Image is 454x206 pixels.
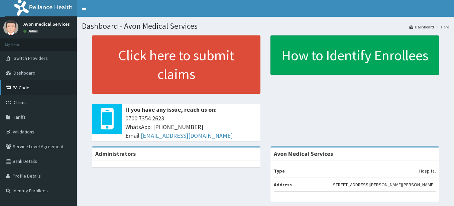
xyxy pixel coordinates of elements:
a: Online [23,29,39,33]
p: Avon medical Services [23,22,70,26]
b: Administrators [95,150,136,158]
a: Click here to submit claims [92,35,260,94]
span: 0700 7354 2623 WhatsApp: [PHONE_NUMBER] Email: [125,114,257,140]
span: Tariffs [14,114,26,120]
span: Dashboard [14,70,35,76]
span: Claims [14,99,27,105]
b: If you have any issue, reach us on: [125,106,217,113]
b: Address [274,182,292,188]
img: User Image [3,20,18,35]
b: Type [274,168,285,174]
strong: Avon Medical Services [274,150,333,158]
a: [EMAIL_ADDRESS][DOMAIN_NAME] [141,132,233,139]
p: [STREET_ADDRESS][PERSON_NAME][PERSON_NAME]. [332,181,436,188]
li: Here [435,24,449,30]
p: Hospital [419,168,436,174]
span: Switch Providers [14,55,48,61]
a: How to Identify Enrollees [270,35,439,75]
a: Dashboard [409,24,434,30]
h1: Dashboard - Avon Medical Services [82,22,449,30]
